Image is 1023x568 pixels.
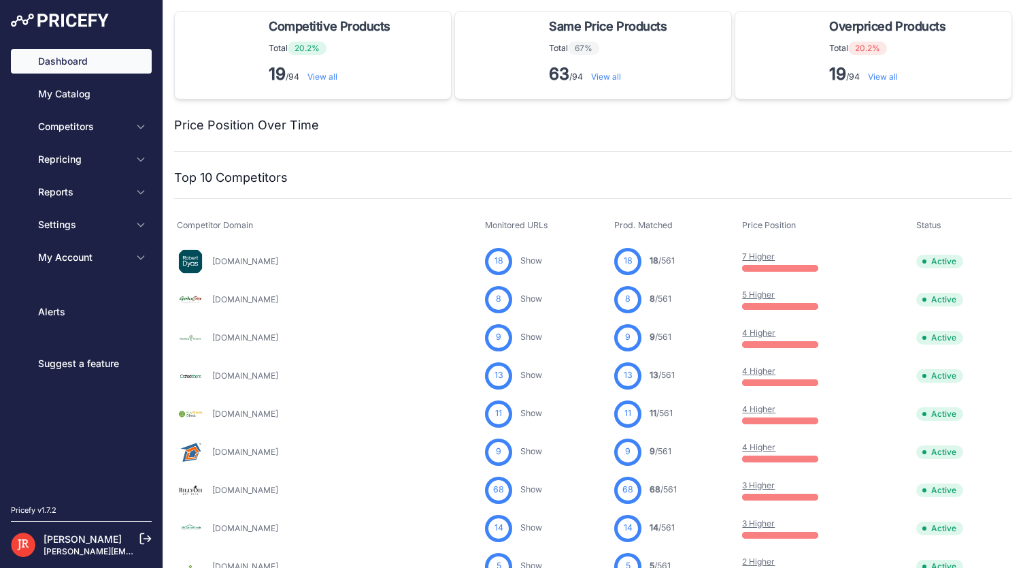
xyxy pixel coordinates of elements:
button: Repricing [11,147,152,172]
span: Reports [38,185,127,199]
p: /94 [829,63,951,85]
span: 13 [494,369,503,382]
span: 18 [494,255,503,268]
a: 8/561 [650,294,671,304]
strong: 19 [829,64,846,84]
a: Show [520,522,542,533]
button: Settings [11,212,152,237]
span: 18 [624,255,633,268]
a: 3 Higher [742,518,775,528]
a: 4 Higher [742,328,775,338]
a: [PERSON_NAME][EMAIL_ADDRESS][PERSON_NAME][DOMAIN_NAME] [44,546,320,556]
a: 9/561 [650,446,671,456]
a: My Catalog [11,82,152,106]
span: Active [916,484,963,497]
a: Suggest a feature [11,351,152,376]
span: 9 [650,332,655,342]
a: 3 Higher [742,480,775,490]
span: Same Price Products [549,17,667,36]
a: Show [520,446,542,456]
a: 2 Higher [742,556,775,567]
span: Active [916,331,963,345]
button: Competitors [11,114,152,139]
span: Active [916,293,963,306]
span: 9 [625,331,631,344]
a: Show [520,332,542,342]
span: 8 [496,293,501,306]
span: Competitors [38,120,127,133]
a: [DOMAIN_NAME] [212,332,278,343]
a: 14/561 [650,522,675,533]
span: 20.2% [288,42,326,55]
a: View all [868,72,898,82]
span: 67% [568,42,599,55]
h2: Price Position Over Time [174,116,319,135]
a: Show [520,255,542,266]
a: [DOMAIN_NAME] [212,523,278,533]
a: [DOMAIN_NAME] [212,294,278,304]
a: 18/561 [650,255,675,266]
span: Overpriced Products [829,17,945,36]
span: Monitored URLs [485,220,548,230]
a: View all [307,72,337,82]
a: 4 Higher [742,442,775,452]
a: 4 Higher [742,404,775,414]
span: 13 [650,370,658,380]
span: Status [916,220,941,230]
span: 14 [494,522,503,535]
span: 11 [650,408,656,418]
a: Show [520,484,542,494]
span: 9 [496,331,501,344]
h2: Top 10 Competitors [174,168,288,187]
span: Active [916,369,963,383]
span: 14 [650,522,658,533]
span: 8 [650,294,655,304]
a: 5 Higher [742,289,775,300]
a: [PERSON_NAME] [44,533,122,545]
button: Reports [11,180,152,204]
span: Active [916,407,963,421]
a: Show [520,294,542,304]
span: Active [916,255,963,268]
a: 68/561 [650,484,677,494]
a: Show [520,370,542,380]
span: Competitive Products [269,17,390,36]
a: [DOMAIN_NAME] [212,409,278,419]
button: My Account [11,245,152,270]
span: My Account [38,251,127,264]
a: [DOMAIN_NAME] [212,256,278,266]
a: 4 Higher [742,366,775,376]
a: [DOMAIN_NAME] [212,370,278,381]
p: /94 [549,63,672,85]
span: 18 [650,255,658,266]
span: 20.2% [848,42,887,55]
span: 9 [625,445,631,458]
a: [DOMAIN_NAME] [212,485,278,495]
div: Pricefy v1.7.2 [11,505,56,516]
span: Settings [38,218,127,232]
span: 11 [495,407,502,420]
a: 7 Higher [742,251,775,262]
span: Competitor Domain [177,220,253,230]
a: 9/561 [650,332,671,342]
span: 68 [493,484,504,496]
a: Show [520,408,542,418]
span: 9 [496,445,501,458]
img: Pricefy Logo [11,14,109,27]
a: [DOMAIN_NAME] [212,447,278,457]
span: Repricing [38,153,127,166]
p: /94 [269,63,396,85]
span: 11 [624,407,631,420]
span: 68 [622,484,633,496]
a: 13/561 [650,370,675,380]
span: 14 [624,522,633,535]
p: Total [829,42,951,55]
p: Total [549,42,672,55]
span: 8 [625,293,631,306]
span: Price Position [742,220,796,230]
span: Active [916,445,963,459]
a: View all [591,72,621,82]
nav: Sidebar [11,49,152,488]
span: 9 [650,446,655,456]
span: Active [916,522,963,535]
